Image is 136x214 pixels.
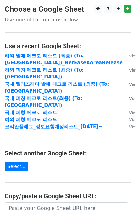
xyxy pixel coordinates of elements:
a: 국내 피칭 메크로 리스트(최종) (To:[GEOGRAPHIC_DATA]) [5,95,82,108]
a: 해외 피칭 메크로 리스트 (최종) (To:[GEOGRAPHIC_DATA]) [5,67,84,80]
a: 코리안플래그_정보요청계정리스트_[DATE]~ [5,124,102,130]
h4: Select another Google Sheet: [5,149,131,157]
a: 국내 릴리즈레터 발매 메크로 리스트 (최종) (To:[GEOGRAPHIC_DATA]) [5,81,109,94]
a: 해외 피칭 메크로 리스트 [5,117,57,122]
a: 해외 발매 메크로 리스트 (최종) (To: [GEOGRAPHIC_DATA])_NetEaseKoreaRelease [5,53,123,66]
p: Use one of the options below... [5,16,131,23]
a: Select... [5,162,28,171]
h4: Use a recent Google Sheet: [5,42,131,50]
a: 국내 피칭 메크로 리스트 [5,110,57,115]
h3: Choose a Google Sheet [5,5,131,14]
h4: Copy/paste a Google Sheet URL: [5,192,131,200]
